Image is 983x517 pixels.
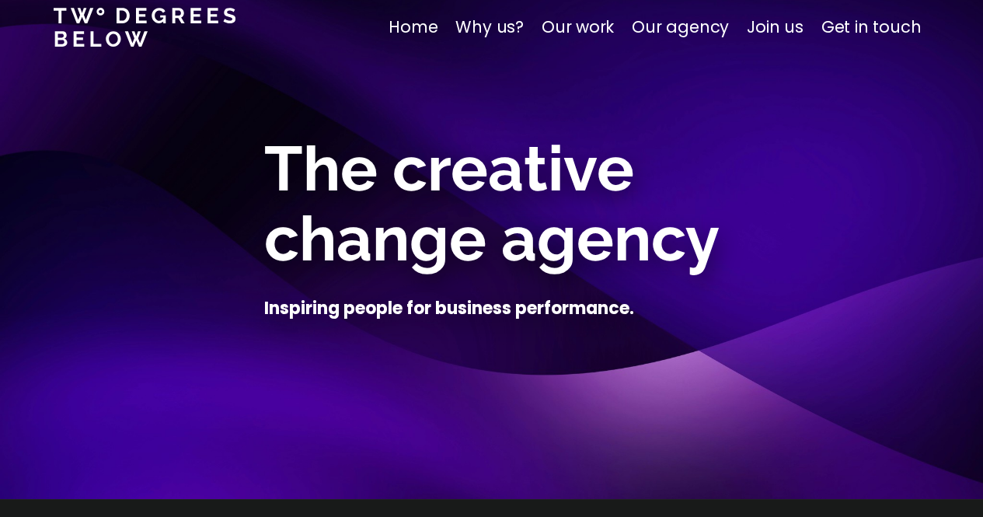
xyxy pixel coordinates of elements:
[747,15,803,40] a: Join us
[264,132,720,275] span: The creative change agency
[455,15,524,40] a: Why us?
[632,15,729,40] a: Our agency
[542,15,614,40] a: Our work
[264,297,634,320] h4: Inspiring people for business performance.
[389,15,437,40] a: Home
[821,15,921,40] a: Get in touch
